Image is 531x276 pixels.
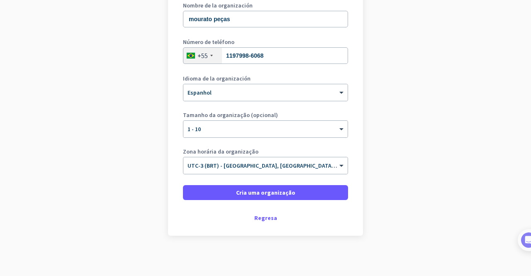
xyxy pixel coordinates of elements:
input: Qual é o nome da sua empresa? [183,11,348,27]
button: Cria uma organização [183,185,348,200]
input: 11 2345-6789 [183,47,348,64]
font: +55 [197,51,208,60]
font: Tamanho da organização (opcional) [183,111,278,119]
font: Número de teléfono [183,38,234,46]
font: ajuda [252,76,281,81]
font: Regresa [254,214,277,222]
font: Idioma de la organización [183,75,251,82]
font: Zona horária da organização [183,148,258,155]
font: Cria uma organização [236,189,295,196]
font: Nombre de la organización [183,2,253,9]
